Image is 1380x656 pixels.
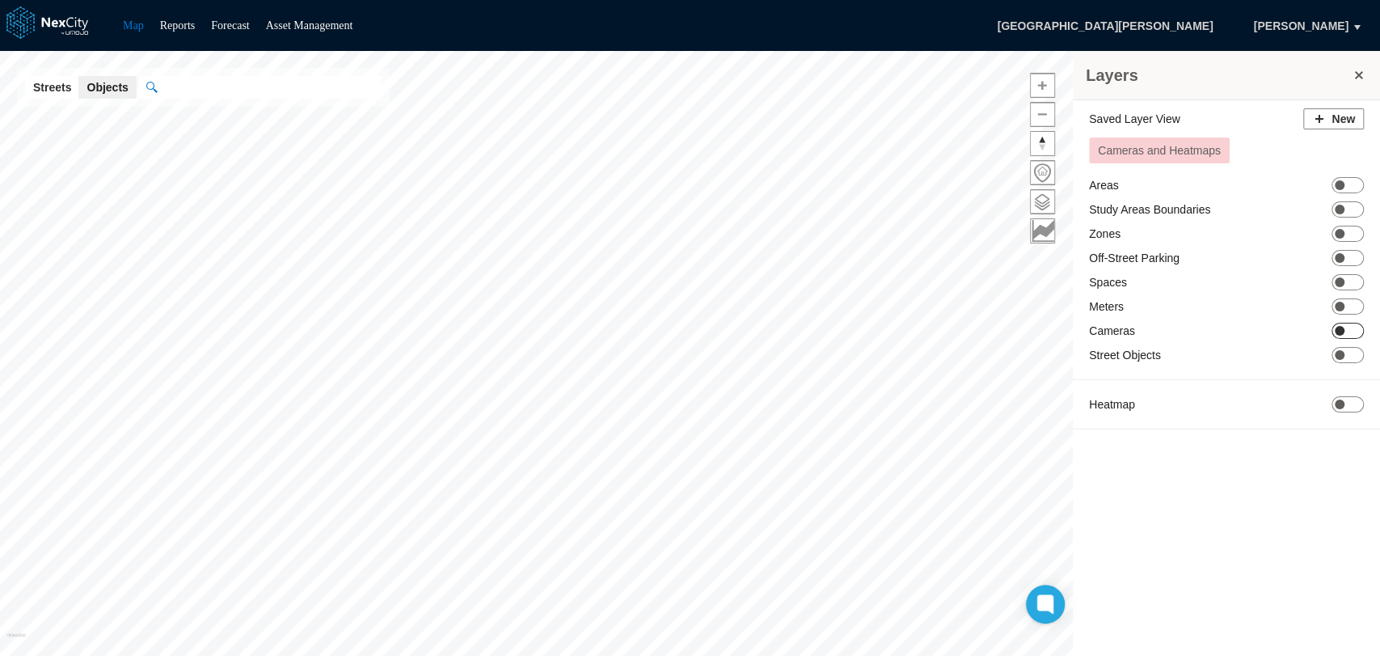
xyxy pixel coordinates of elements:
a: Reports [160,19,196,32]
label: Saved Layer View [1089,111,1180,127]
a: Mapbox homepage [7,633,26,651]
a: Asset Management [266,19,353,32]
button: Home [1030,160,1055,185]
a: Forecast [211,19,249,32]
button: Key metrics [1030,218,1055,243]
label: Areas [1089,177,1119,193]
span: Streets [33,79,71,95]
label: Cameras [1089,323,1135,339]
h3: Layers [1086,64,1351,87]
span: [GEOGRAPHIC_DATA][PERSON_NAME] [980,12,1230,40]
label: Street Objects [1089,347,1161,363]
label: Study Areas Boundaries [1089,201,1210,218]
label: Zones [1089,226,1120,242]
span: Objects [87,79,128,95]
button: New [1303,108,1364,129]
button: Zoom in [1030,73,1055,98]
button: [PERSON_NAME] [1237,12,1365,40]
label: Meters [1089,298,1124,315]
label: Spaces [1089,274,1127,290]
label: Off-Street Parking [1089,250,1180,266]
button: Cameras and Heatmaps [1089,138,1230,163]
button: Layers management [1030,189,1055,214]
span: [PERSON_NAME] [1254,18,1348,34]
a: Map [123,19,144,32]
span: Cameras and Heatmaps [1098,144,1221,157]
span: Zoom out [1031,103,1054,126]
button: Zoom out [1030,102,1055,127]
button: Objects [78,76,136,99]
button: Reset bearing to north [1030,131,1055,156]
span: New [1331,111,1355,127]
button: Streets [25,76,79,99]
label: Heatmap [1089,396,1135,413]
span: Zoom in [1031,74,1054,97]
span: Reset bearing to north [1031,132,1054,155]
